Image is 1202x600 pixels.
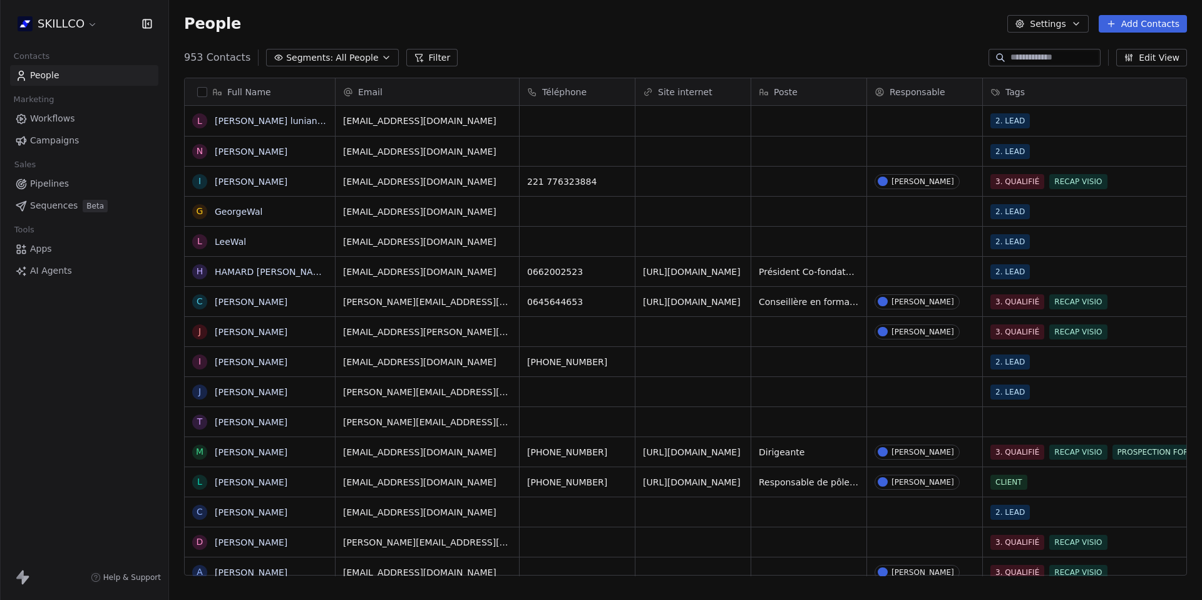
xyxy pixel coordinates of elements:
[643,297,741,307] a: [URL][DOMAIN_NAME]
[990,354,1030,370] span: 2. LEAD
[10,239,158,259] a: Apps
[635,78,751,105] div: Site internet
[38,16,85,32] span: SKILLCO
[215,387,287,397] a: [PERSON_NAME]
[990,294,1044,309] span: 3. QUALIFIÉ
[343,115,511,127] span: [EMAIL_ADDRESS][DOMAIN_NAME]
[990,505,1030,520] span: 2. LEAD
[215,567,287,577] a: [PERSON_NAME]
[527,446,627,458] span: [PHONE_NUMBER]
[990,204,1030,219] span: 2. LEAD
[196,445,203,458] div: M
[215,477,287,487] a: [PERSON_NAME]
[891,448,954,457] div: [PERSON_NAME]
[343,386,511,398] span: [PERSON_NAME][EMAIL_ADDRESS][PERSON_NAME][DOMAIN_NAME]
[185,106,336,576] div: grid
[990,445,1044,460] span: 3. QUALIFIÉ
[343,536,511,549] span: [PERSON_NAME][EMAIL_ADDRESS][DOMAIN_NAME]
[643,447,741,457] a: [URL][DOMAIN_NAME]
[91,572,161,582] a: Help & Support
[197,535,203,549] div: D
[197,235,202,248] div: L
[990,113,1030,128] span: 2. LEAD
[643,267,741,277] a: [URL][DOMAIN_NAME]
[759,446,859,458] span: Dirigeante
[8,47,55,66] span: Contacts
[891,328,954,336] div: [PERSON_NAME]
[890,86,945,98] span: Responsable
[527,175,627,188] span: 221 776323884
[227,86,271,98] span: Full Name
[343,416,511,428] span: [PERSON_NAME][EMAIL_ADDRESS][PERSON_NAME][DOMAIN_NAME]
[198,385,201,398] div: J
[527,296,627,308] span: 0645644653
[103,572,161,582] span: Help & Support
[15,13,100,34] button: SKILLCO
[867,78,982,105] div: Responsable
[990,475,1027,490] span: CLIENT
[527,266,627,278] span: 0662002523
[10,130,158,151] a: Campaigns
[198,175,201,188] div: I
[286,51,333,65] span: Segments:
[891,177,954,186] div: [PERSON_NAME]
[343,175,511,188] span: [EMAIL_ADDRESS][DOMAIN_NAME]
[197,265,203,278] div: H
[891,478,954,487] div: [PERSON_NAME]
[343,266,511,278] span: [EMAIL_ADDRESS][DOMAIN_NAME]
[751,78,866,105] div: Poste
[343,446,511,458] span: [EMAIL_ADDRESS][DOMAIN_NAME]
[759,296,859,308] span: Conseillère en formation et Chargée des relations entreprise
[759,266,859,278] span: Président Co-fondateur
[30,242,52,256] span: Apps
[1049,445,1107,460] span: RECAP VISIO
[215,447,287,457] a: [PERSON_NAME]
[197,145,203,158] div: N
[1099,15,1187,33] button: Add Contacts
[520,78,635,105] div: Téléphone
[990,234,1030,249] span: 2. LEAD
[1049,565,1107,580] span: RECAP VISIO
[215,177,287,187] a: [PERSON_NAME]
[9,155,41,174] span: Sales
[542,86,587,98] span: Téléphone
[343,235,511,248] span: [EMAIL_ADDRESS][DOMAIN_NAME]
[1007,15,1088,33] button: Settings
[30,69,59,82] span: People
[30,177,69,190] span: Pipelines
[10,173,158,194] a: Pipelines
[343,145,511,158] span: [EMAIL_ADDRESS][DOMAIN_NAME]
[406,49,458,66] button: Filter
[1116,49,1187,66] button: Edit View
[343,506,511,519] span: [EMAIL_ADDRESS][DOMAIN_NAME]
[30,199,78,212] span: Sequences
[197,115,202,128] div: L
[30,264,72,277] span: AI Agents
[1049,174,1107,189] span: RECAP VISIO
[30,134,79,147] span: Campaigns
[10,65,158,86] a: People
[83,200,108,212] span: Beta
[9,220,39,239] span: Tools
[990,535,1044,550] span: 3. QUALIFIÉ
[215,537,287,547] a: [PERSON_NAME]
[197,505,203,519] div: C
[184,50,250,65] span: 953 Contacts
[215,147,287,157] a: [PERSON_NAME]
[215,207,262,217] a: GeorgeWal
[18,16,33,31] img: Skillco%20logo%20icon%20(2).png
[343,476,511,489] span: [EMAIL_ADDRESS][DOMAIN_NAME]
[30,112,75,125] span: Workflows
[343,326,511,338] span: [EMAIL_ADDRESS][PERSON_NAME][DOMAIN_NAME]
[990,144,1030,159] span: 2. LEAD
[343,566,511,579] span: [EMAIL_ADDRESS][DOMAIN_NAME]
[215,357,287,367] a: [PERSON_NAME]
[990,324,1044,339] span: 3. QUALIFIÉ
[197,475,202,489] div: L
[358,86,383,98] span: Email
[891,297,954,306] div: [PERSON_NAME]
[10,195,158,216] a: SequencesBeta
[215,507,287,517] a: [PERSON_NAME]
[759,476,859,489] span: Responsable de pôle formation
[215,237,246,247] a: LeeWal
